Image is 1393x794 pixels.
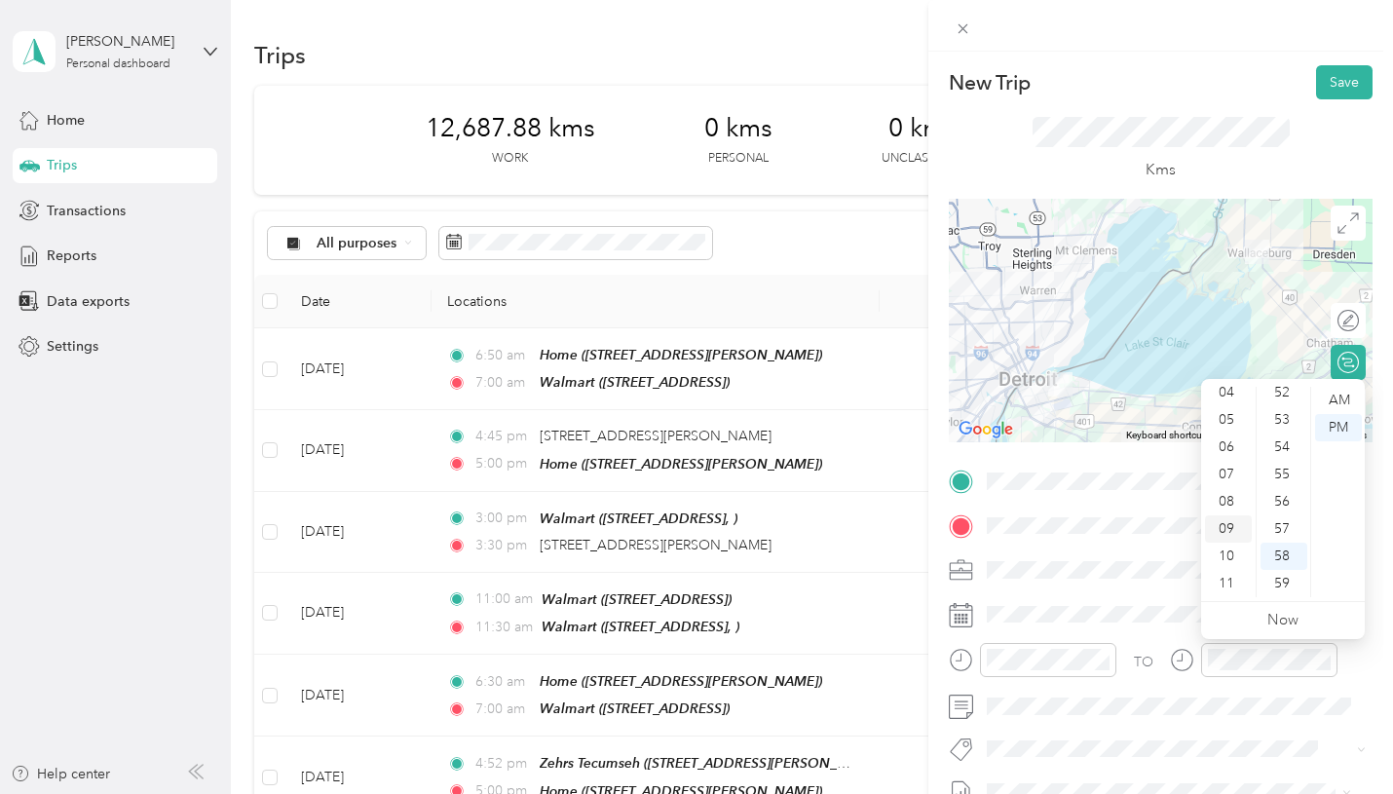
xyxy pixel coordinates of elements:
div: 05 [1205,406,1252,434]
div: 58 [1261,543,1307,570]
div: PM [1315,414,1362,441]
button: Save [1316,65,1373,99]
div: 10 [1205,543,1252,570]
div: 06 [1205,434,1252,461]
img: Google [954,417,1018,442]
div: 04 [1205,379,1252,406]
div: 55 [1261,461,1307,488]
p: Kms [1146,158,1176,182]
div: TO [1134,652,1153,672]
div: 11 [1205,570,1252,597]
a: Open this area in Google Maps (opens a new window) [954,417,1018,442]
iframe: Everlance-gr Chat Button Frame [1284,685,1393,794]
div: 09 [1205,515,1252,543]
div: 08 [1205,488,1252,515]
div: 56 [1261,488,1307,515]
div: 59 [1261,570,1307,597]
div: 53 [1261,406,1307,434]
div: 57 [1261,515,1307,543]
button: Keyboard shortcuts [1126,429,1210,442]
div: 52 [1261,379,1307,406]
div: 54 [1261,434,1307,461]
p: New Trip [949,69,1031,96]
div: 07 [1205,461,1252,488]
a: Now [1267,611,1299,629]
div: AM [1315,387,1362,414]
